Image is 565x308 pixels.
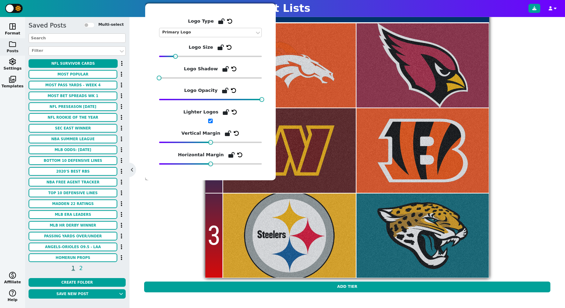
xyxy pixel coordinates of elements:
h5: Logo Size [189,45,213,50]
h5: Saved Posts [29,22,66,29]
span: help [8,289,17,297]
h5: Logo Type [188,18,214,24]
span: folder [8,40,17,48]
h5: Logo Opacity [184,88,218,93]
div: Primary Logo [162,30,252,35]
span: monetization_on [8,271,17,279]
button: Most Bet Spreads Wk 1 [29,92,117,100]
button: MLB HR Derby Winner [29,221,117,230]
span: 2 [78,264,84,273]
span: space_dashboard [8,22,17,31]
button: NFL Preseason [DATE] [29,102,117,111]
button: Add Tier [144,282,550,292]
h1: Stat Lists [254,2,310,15]
button: NFL Survivor Cards [29,59,118,68]
h5: Logo Shadow [184,66,218,72]
button: Madden 22 Ratings [29,199,117,208]
button: MLB ERA Leaders [29,210,117,219]
button: NBA Free Agent Tracker [29,178,117,187]
input: Search [29,33,126,43]
button: NFL Rookie of the Year [29,113,117,122]
h5: Vertical Margin [181,131,220,136]
h5: Lighter Logos [183,109,218,115]
span: settings [8,57,17,66]
button: MOST POPULAR [29,70,117,79]
button: NBA Summer League [29,135,117,143]
button: Bottom 10 Defensive Lines [29,156,117,165]
button: Top 10 Defensive Lines [29,189,117,197]
span: photo_library [8,75,17,84]
button: SEC East Winner [29,124,117,133]
span: 1 [70,264,76,273]
label: Multi-select [98,22,124,28]
button: Save new post [29,289,116,299]
button: Angels-Orioles O9.5 - laa [29,243,117,251]
button: 2020's Best RBs [29,167,117,176]
button: Passing Yards Over/Under [29,232,117,240]
h5: Horizontal Margin [178,152,224,158]
button: Most Pass Yards - Week 4 [29,81,117,89]
button: Homerun Props [29,253,117,262]
button: Create Folder [29,278,126,287]
button: MLB ODDS: [DATE] [29,145,117,154]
